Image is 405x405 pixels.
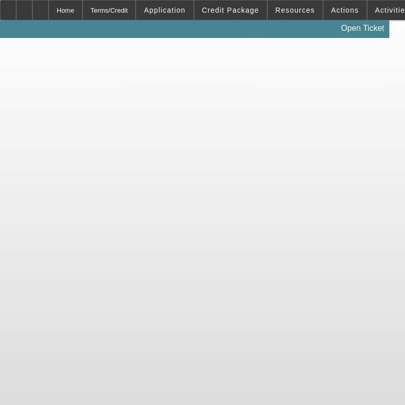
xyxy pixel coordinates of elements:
[194,1,267,20] button: Credit Package
[275,6,315,14] span: Resources
[136,1,193,20] button: Application
[337,20,388,37] a: Open Ticket
[144,6,185,14] span: Application
[202,6,259,14] span: Credit Package
[323,1,367,20] button: Actions
[268,1,322,20] button: Resources
[331,6,359,14] span: Actions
